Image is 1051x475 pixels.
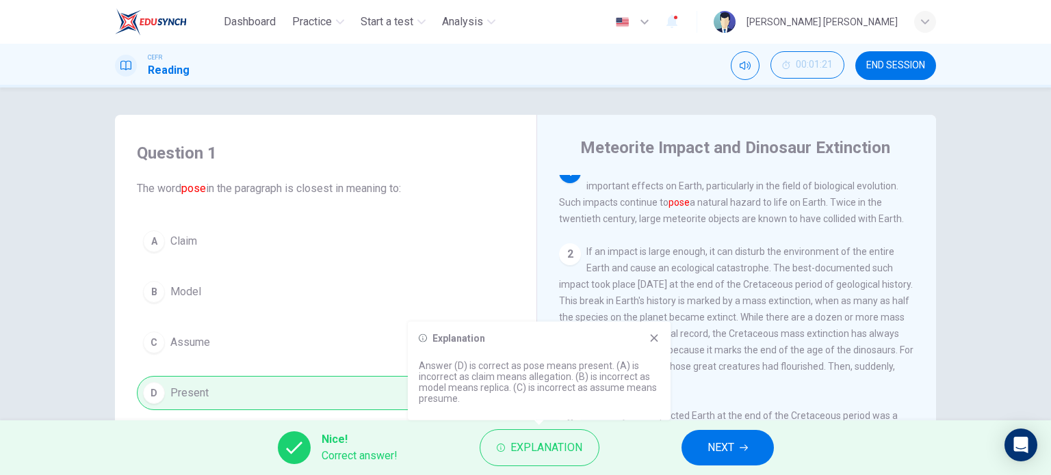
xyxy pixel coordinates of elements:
[432,333,485,344] h6: Explanation
[559,246,913,388] span: If an impact is large enough, it can disturb the environment of the entire Earth and cause an eco...
[137,142,515,164] h4: Question 1
[708,438,734,457] span: NEXT
[796,59,833,70] span: 00:01:21
[148,53,162,62] span: CEFR
[669,197,690,208] font: pose
[224,14,276,30] span: Dashboard
[614,17,631,27] img: en
[361,14,413,30] span: Start a test
[580,137,890,159] h4: Meteorite Impact and Dinosaur Extinction
[322,431,398,448] span: Nice!
[137,180,515,197] span: The word in the paragraph is closest in meaning to:
[1004,429,1037,461] div: Open Intercom Messenger
[559,243,581,265] div: 2
[442,14,483,30] span: Analysis
[181,182,206,195] font: pose
[419,360,660,404] p: Answer (D) is correct as pose means present. (A) is incorrect as claim means allegation. (B) is i...
[747,14,898,30] div: [PERSON_NAME] [PERSON_NAME]
[731,51,760,80] div: Mute
[770,51,844,80] div: Hide
[292,14,332,30] span: Practice
[148,62,190,79] h1: Reading
[322,448,398,464] span: Correct answer!
[714,11,736,33] img: Profile picture
[510,438,582,457] span: Explanation
[115,8,187,36] img: EduSynch logo
[866,60,925,71] span: END SESSION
